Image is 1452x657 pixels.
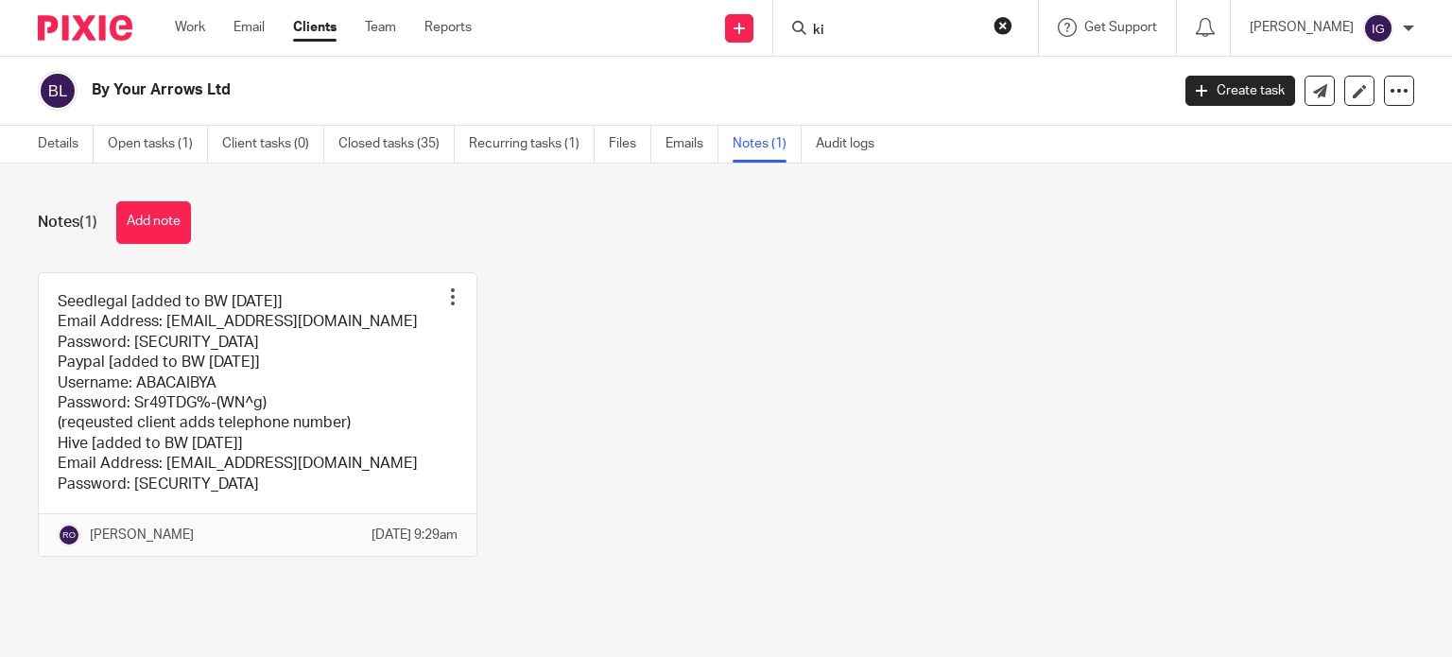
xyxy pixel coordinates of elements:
button: Clear [994,16,1012,35]
a: Email [233,18,265,37]
p: [PERSON_NAME] [1250,18,1354,37]
a: Details [38,126,94,163]
span: (1) [79,215,97,230]
a: Emails [665,126,718,163]
a: Reports [424,18,472,37]
span: Get Support [1084,21,1157,34]
h1: Notes [38,213,97,233]
a: Open tasks (1) [108,126,208,163]
a: Recurring tasks (1) [469,126,595,163]
a: Closed tasks (35) [338,126,455,163]
img: svg%3E [1363,13,1393,43]
a: Files [609,126,651,163]
button: Add note [116,201,191,244]
a: Clients [293,18,337,37]
h2: By Your Arrows Ltd [92,80,944,100]
p: [DATE] 9:29am [372,526,458,545]
input: Search [811,23,981,40]
p: [PERSON_NAME] [90,526,194,545]
img: svg%3E [38,71,78,111]
img: svg%3E [58,524,80,546]
a: Work [175,18,205,37]
a: Team [365,18,396,37]
img: Pixie [38,15,132,41]
a: Notes (1) [733,126,802,163]
a: Audit logs [816,126,889,163]
a: Client tasks (0) [222,126,324,163]
a: Create task [1185,76,1295,106]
